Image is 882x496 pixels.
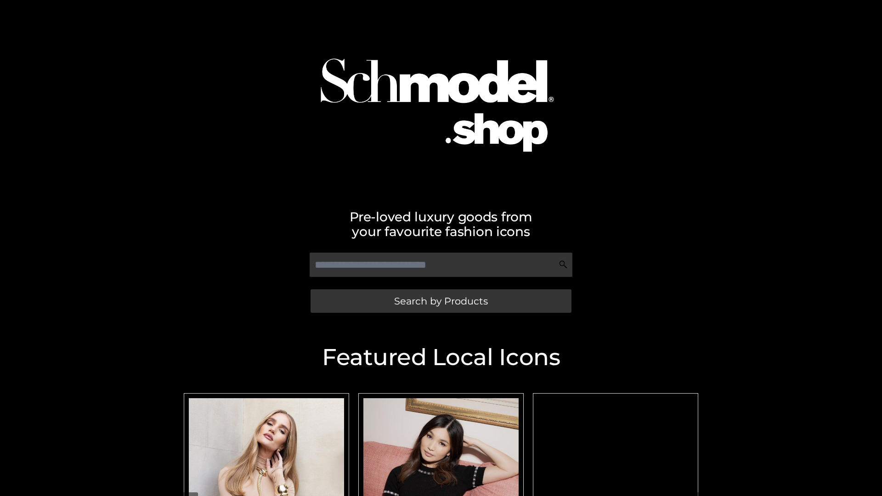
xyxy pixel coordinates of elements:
[394,296,488,306] span: Search by Products
[311,289,571,313] a: Search by Products
[559,260,568,269] img: Search Icon
[179,209,703,239] h2: Pre-loved luxury goods from your favourite fashion icons
[179,346,703,369] h2: Featured Local Icons​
